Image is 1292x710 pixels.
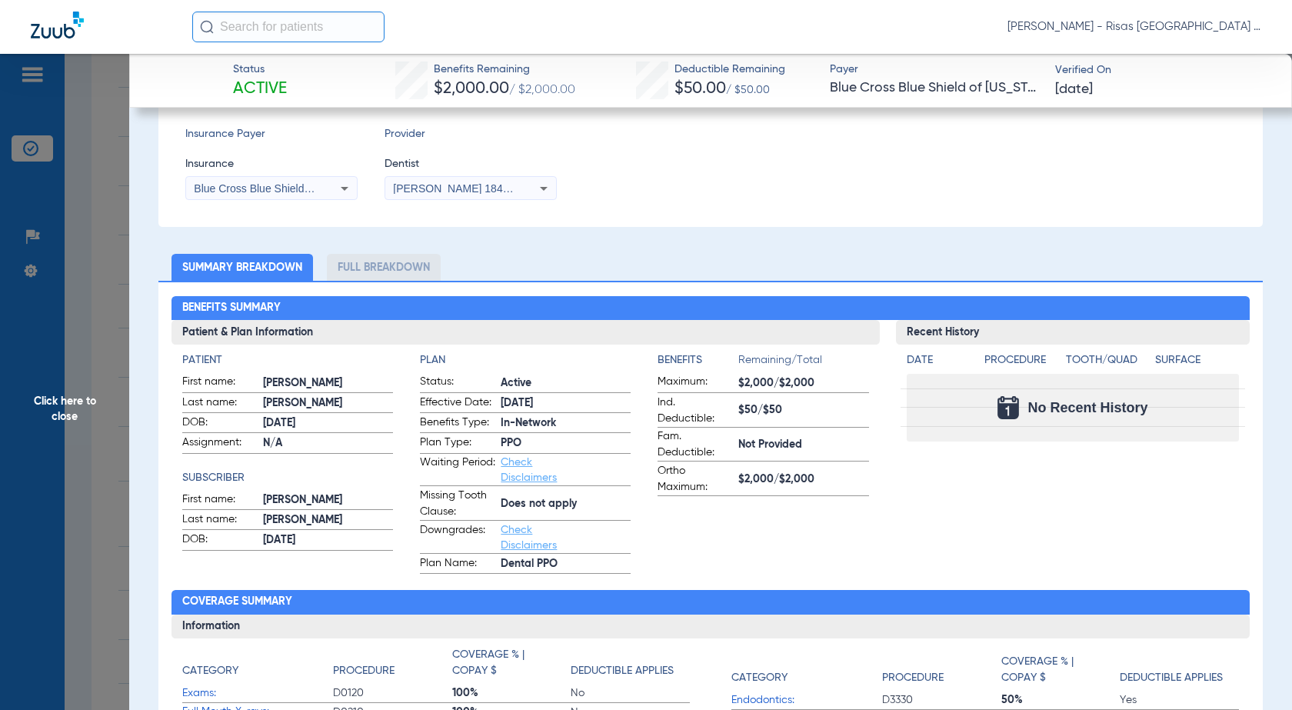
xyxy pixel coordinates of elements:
span: Last name: [182,512,258,530]
span: Does not apply [501,496,631,512]
h4: Deductible Applies [1120,670,1223,686]
span: $2,000.00 [434,81,509,97]
h4: Deductible Applies [571,663,674,679]
span: Downgrades: [420,522,495,553]
span: Maximum: [658,374,733,392]
span: Waiting Period: [420,455,495,485]
span: First name: [182,492,258,510]
h3: Patient & Plan Information [171,320,879,345]
span: Insurance Payer [185,126,358,142]
span: / $50.00 [726,85,770,95]
app-breakdown-title: Procedure [882,647,1001,692]
h3: Information [171,615,1249,639]
h4: Procedure [984,352,1061,368]
h2: Coverage Summary [171,590,1249,615]
span: [PERSON_NAME] [263,492,393,508]
h4: Patient [182,352,393,368]
iframe: Chat Widget [1215,636,1292,710]
span: Last name: [182,395,258,413]
span: Blue Cross Blue Shield Of [US_STATE] [194,182,381,195]
h4: Procedure [882,670,944,686]
h4: Coverage % | Copay $ [1001,654,1112,686]
app-breakdown-title: Tooth/Quad [1066,352,1150,374]
h4: Category [731,670,788,686]
span: $2,000/$2,000 [738,472,868,488]
span: [DATE] [263,415,393,432]
span: Deductible Remaining [674,62,785,78]
span: Benefits Type: [420,415,495,433]
span: Status: [420,374,495,392]
span: No Recent History [1028,400,1148,415]
span: DOB: [182,415,258,433]
h4: Subscriber [182,470,393,486]
span: Remaining/Total [738,352,868,374]
app-breakdown-title: Plan [420,352,631,368]
h4: Benefits [658,352,738,368]
span: Blue Cross Blue Shield of [US_STATE] [830,78,1041,98]
span: Plan Type: [420,435,495,453]
span: [PERSON_NAME] [263,395,393,412]
span: Endodontics: [731,692,882,708]
span: [DATE] [501,395,631,412]
app-breakdown-title: Coverage % | Copay $ [1001,647,1120,692]
h4: Procedure [333,663,395,679]
span: Dentist [385,156,557,172]
app-breakdown-title: Procedure [333,647,451,685]
span: Exams: [182,685,333,702]
span: Effective Date: [420,395,495,413]
app-breakdown-title: Coverage % | Copay $ [452,647,571,685]
h4: Tooth/Quad [1066,352,1150,368]
span: $2,000/$2,000 [738,375,868,392]
span: Insurance [185,156,358,172]
span: Provider [385,126,557,142]
app-breakdown-title: Date [907,352,971,374]
h3: Recent History [896,320,1250,345]
span: Ind. Deductible: [658,395,733,427]
span: Status [233,62,287,78]
span: Ortho Maximum: [658,463,733,495]
a: Check Disclaimers [501,457,557,483]
img: Calendar [997,396,1019,419]
app-breakdown-title: Procedure [984,352,1061,374]
span: N/A [263,435,393,452]
li: Summary Breakdown [171,254,313,281]
h2: Benefits Summary [171,296,1249,321]
span: / $2,000.00 [509,84,575,96]
span: D3330 [882,692,1001,708]
span: [PERSON_NAME] [263,375,393,392]
span: 100% [452,685,571,701]
span: Yes [1120,692,1238,708]
span: [PERSON_NAME] 1841274487 [393,182,544,195]
h4: Coverage % | Copay $ [452,647,563,679]
span: D0120 [333,685,451,701]
span: Not Provided [738,437,868,453]
span: First name: [182,374,258,392]
li: Full Breakdown [327,254,441,281]
h4: Date [907,352,971,368]
span: No [571,685,689,701]
span: Plan Name: [420,555,495,574]
span: Verified On [1055,62,1267,78]
app-breakdown-title: Benefits [658,352,738,374]
h4: Surface [1155,352,1239,368]
app-breakdown-title: Category [182,647,333,685]
span: Dental PPO [501,556,631,572]
span: PPO [501,435,631,452]
app-breakdown-title: Deductible Applies [1120,647,1238,692]
span: DOB: [182,532,258,550]
span: Missing Tooth Clause: [420,488,495,520]
span: Assignment: [182,435,258,453]
span: Fam. Deductible: [658,428,733,461]
img: Zuub Logo [31,12,84,38]
span: [DATE] [1055,80,1093,99]
span: [PERSON_NAME] - Risas [GEOGRAPHIC_DATA] General [1007,19,1261,35]
app-breakdown-title: Deductible Applies [571,647,689,685]
span: [DATE] [263,532,393,548]
span: Payer [830,62,1041,78]
span: $50.00 [674,81,726,97]
input: Search for patients [192,12,385,42]
span: Active [501,375,631,392]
